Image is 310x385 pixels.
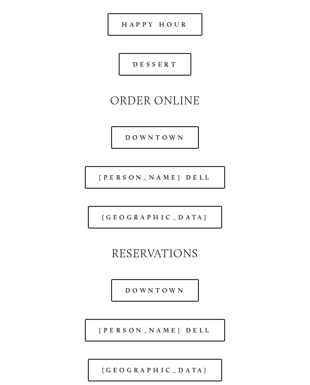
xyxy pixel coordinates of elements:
a: [PERSON_NAME] Dell [85,166,225,189]
a: [GEOGRAPHIC_DATA] [88,206,222,229]
h2: Reservations [19,246,291,262]
a: Downtown [111,279,199,302]
a: [GEOGRAPHIC_DATA] [88,359,222,381]
a: [PERSON_NAME] Dell [85,319,225,342]
a: Downtown [111,126,199,149]
a: Dessert [119,53,192,76]
h2: Order Online [19,93,291,109]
